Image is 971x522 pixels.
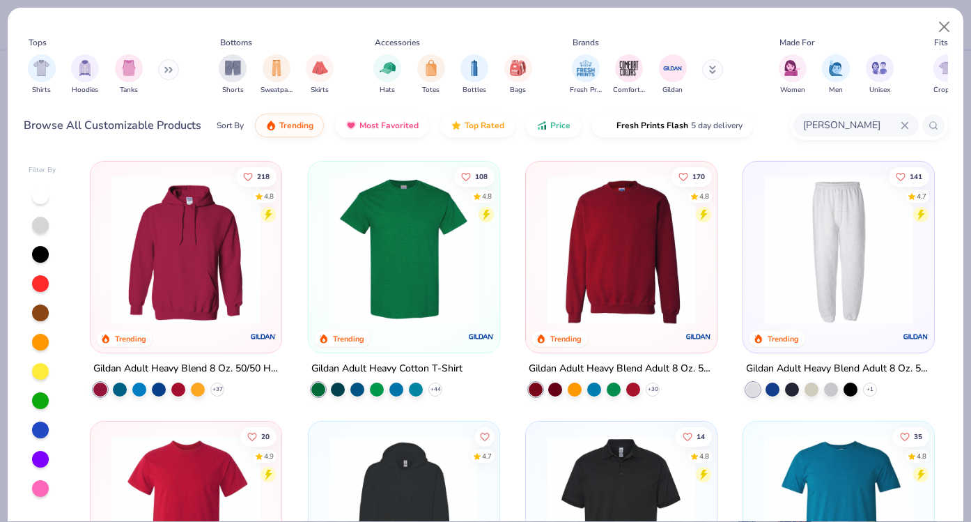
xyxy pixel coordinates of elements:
button: Like [474,427,494,447]
button: Most Favorited [335,114,429,137]
div: Made For [779,36,814,49]
span: Cropped [933,85,961,95]
img: trending.gif [265,120,277,131]
span: Sweatpants [261,85,293,95]
button: Fresh Prints Flash5 day delivery [592,114,753,137]
img: Women Image [784,60,800,76]
img: 4c43767e-b43d-41ae-ac30-96e6ebada8dd [703,176,866,325]
div: filter for Sweatpants [261,54,293,95]
div: filter for Shirts [28,54,56,95]
div: filter for Cropped [933,54,961,95]
span: + 1 [867,385,873,394]
button: filter button [779,54,807,95]
button: Like [453,167,494,186]
span: + 44 [430,385,440,394]
div: filter for Women [779,54,807,95]
span: 170 [692,173,705,180]
img: Shorts Image [225,60,241,76]
span: Fresh Prints [570,85,602,95]
div: Tops [29,36,47,49]
button: Price [526,114,581,137]
button: filter button [71,54,99,95]
img: Comfort Colors Image [619,58,639,79]
div: Gildan Adult Heavy Blend 8 Oz. 50/50 Hooded Sweatshirt [93,360,279,378]
span: + 37 [212,385,223,394]
span: Bags [510,85,526,95]
span: 14 [697,433,705,440]
button: Close [931,14,958,40]
div: Brands [573,36,599,49]
button: Like [240,427,277,447]
span: Tanks [120,85,138,95]
span: 5 day delivery [691,118,743,134]
img: Totes Image [424,60,439,76]
div: Sort By [217,119,244,132]
img: c7959168-479a-4259-8c5e-120e54807d6b [485,176,648,325]
button: Top Rated [440,114,515,137]
button: filter button [504,54,532,95]
img: db319196-8705-402d-8b46-62aaa07ed94f [323,176,485,325]
button: filter button [866,54,894,95]
img: c7b025ed-4e20-46ac-9c52-55bc1f9f47df [540,176,703,325]
div: filter for Totes [417,54,445,95]
div: filter for Bottles [460,54,488,95]
img: Shirts Image [33,60,49,76]
span: Most Favorited [359,120,419,131]
div: filter for Skirts [306,54,334,95]
img: Unisex Image [871,60,887,76]
div: 4.8 [917,452,926,462]
img: 13b9c606-79b1-4059-b439-68fabb1693f9 [757,176,920,325]
span: Top Rated [465,120,504,131]
img: 01756b78-01f6-4cc6-8d8a-3c30c1a0c8ac [104,176,267,325]
img: Sweatpants Image [269,60,284,76]
div: 4.8 [699,191,709,201]
div: 4.7 [917,191,926,201]
span: Bottles [463,85,486,95]
span: Fresh Prints Flash [616,120,688,131]
img: Bags Image [510,60,525,76]
span: Price [550,120,570,131]
div: Bottoms [220,36,252,49]
span: 108 [474,173,487,180]
span: Hats [380,85,395,95]
button: filter button [306,54,334,95]
img: most_fav.gif [345,120,357,131]
img: Hoodies Image [77,60,93,76]
div: filter for Hats [373,54,401,95]
span: 218 [257,173,270,180]
span: Unisex [869,85,890,95]
div: filter for Unisex [866,54,894,95]
span: Totes [422,85,440,95]
span: 20 [261,433,270,440]
button: filter button [28,54,56,95]
span: Comfort Colors [613,85,645,95]
div: Fits [934,36,948,49]
span: 35 [914,433,922,440]
div: filter for Tanks [115,54,143,95]
img: Fresh Prints Image [575,58,596,79]
span: 141 [910,173,922,180]
span: Shirts [32,85,51,95]
img: Skirts Image [312,60,328,76]
button: filter button [261,54,293,95]
div: Filter By [29,165,56,176]
button: Like [236,167,277,186]
div: filter for Hoodies [71,54,99,95]
span: Hoodies [72,85,98,95]
div: filter for Fresh Prints [570,54,602,95]
span: Trending [279,120,313,131]
button: Trending [255,114,324,137]
button: filter button [570,54,602,95]
button: Like [671,167,712,186]
div: 4.9 [264,452,274,462]
img: Gildan logo [685,323,713,351]
img: Bottles Image [467,60,482,76]
span: Shorts [222,85,244,95]
button: filter button [460,54,488,95]
button: filter button [933,54,961,95]
div: filter for Gildan [659,54,687,95]
button: filter button [373,54,401,95]
span: + 30 [647,385,658,394]
span: Men [829,85,843,95]
button: Like [676,427,712,447]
